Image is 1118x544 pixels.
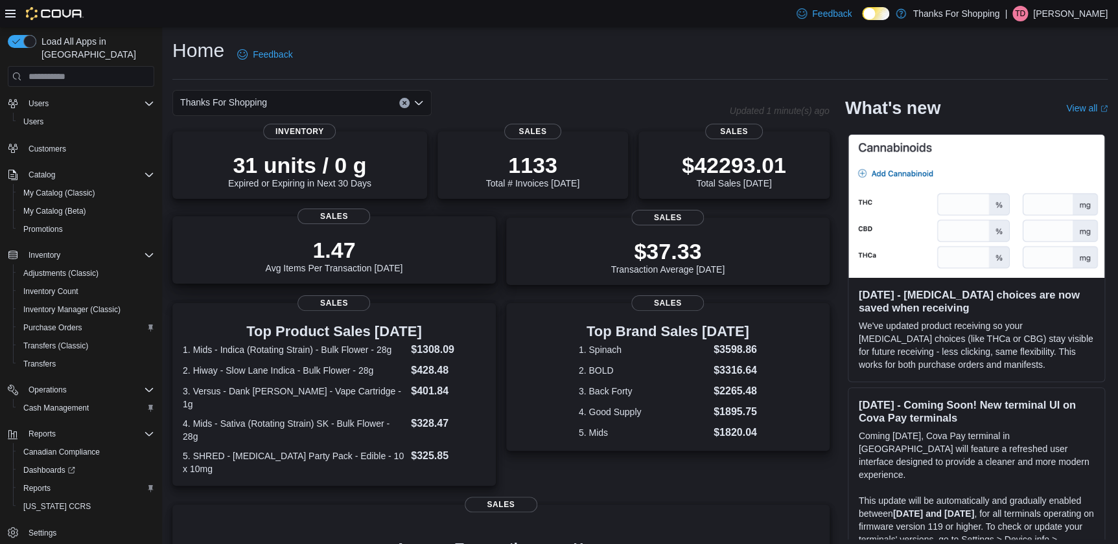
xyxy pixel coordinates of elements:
a: Reports [18,481,56,496]
span: Reports [23,483,51,493]
span: Sales [504,124,561,139]
span: Inventory Count [23,286,78,297]
span: Users [23,117,43,127]
p: 31 units / 0 g [228,152,371,178]
a: [US_STATE] CCRS [18,499,96,514]
p: 1.47 [265,237,402,263]
dd: $1308.09 [411,342,485,357]
h3: Top Brand Sales [DATE] [579,324,757,339]
dd: $1895.75 [714,404,757,420]
a: Transfers (Classic) [18,338,93,354]
span: Purchase Orders [18,320,154,335]
button: Inventory Count [13,282,159,300]
span: Catalog [29,170,55,180]
span: Catalog [23,167,154,183]
p: We've updated product receiving so your [MEDICAL_DATA] choices (like THCa or CBG) stay visible fo... [859,319,1094,371]
button: Transfers (Classic) [13,337,159,355]
dd: $401.84 [411,383,485,399]
span: Users [29,98,49,109]
p: Coming [DATE], Cova Pay terminal in [GEOGRAPHIC_DATA] will feature a refreshed user interface des... [859,429,1094,481]
svg: External link [1100,105,1108,113]
span: Dashboards [23,465,75,475]
span: Canadian Compliance [23,447,100,457]
dt: 4. Mids - Sativa (Rotating Strain) SK - Bulk Flower - 28g [183,417,406,443]
span: Reports [18,481,154,496]
span: My Catalog (Classic) [23,188,95,198]
span: Reports [23,426,154,442]
button: Canadian Compliance [13,443,159,461]
span: Sales [631,210,704,225]
a: Feedback [232,41,297,67]
span: Sales [465,497,537,512]
dd: $428.48 [411,363,485,378]
span: Feedback [812,7,852,20]
div: Total Sales [DATE] [682,152,786,188]
dd: $328.47 [411,416,485,431]
a: Canadian Compliance [18,444,105,460]
button: Operations [3,381,159,399]
a: Cash Management [18,400,94,416]
span: Promotions [18,221,154,237]
span: Inventory [263,124,336,139]
a: Transfers [18,356,61,372]
span: TD [1015,6,1025,21]
span: Transfers (Classic) [23,341,88,351]
span: Inventory [23,247,154,263]
h3: [DATE] - [MEDICAL_DATA] choices are now saved when receiving [859,288,1094,314]
span: Transfers (Classic) [18,338,154,354]
h3: [DATE] - Coming Soon! New terminal UI on Cova Pay terminals [859,398,1094,424]
span: Operations [29,385,67,395]
span: Adjustments (Classic) [18,266,154,281]
button: Inventory [23,247,65,263]
span: Cash Management [23,403,89,413]
button: Cash Management [13,399,159,417]
dd: $3316.64 [714,363,757,378]
button: Users [3,95,159,113]
a: Dashboards [13,461,159,479]
a: Feedback [791,1,857,27]
strong: [DATE] and [DATE] [893,508,974,519]
span: Users [23,96,154,111]
span: Settings [23,525,154,541]
a: Purchase Orders [18,320,87,335]
span: Thanks For Shopping [180,95,267,110]
button: Settings [3,523,159,542]
span: My Catalog (Beta) [18,203,154,219]
button: Clear input [399,98,410,108]
span: Purchase Orders [23,323,82,333]
span: Cash Management [18,400,154,416]
a: View allExternal link [1066,103,1108,113]
button: My Catalog (Beta) [13,202,159,220]
button: Users [13,113,159,131]
span: Load All Apps in [GEOGRAPHIC_DATA] [36,35,154,61]
span: Promotions [23,224,63,234]
span: Feedback [253,48,292,61]
span: Adjustments (Classic) [23,268,99,278]
dd: $325.85 [411,448,485,464]
span: Inventory Manager (Classic) [18,302,154,317]
div: Total # Invoices [DATE] [486,152,579,188]
button: Customers [3,139,159,157]
p: Thanks For Shopping [913,6,999,21]
span: Sales [631,295,704,311]
span: Sales [705,124,762,139]
button: Transfers [13,355,159,373]
a: My Catalog (Classic) [18,185,100,201]
div: Expired or Expiring in Next 30 Days [228,152,371,188]
button: Open list of options [413,98,424,108]
a: Settings [23,525,62,541]
img: Cova [26,7,84,20]
dt: 2. BOLD [579,364,708,377]
button: Reports [23,426,61,442]
span: Users [18,114,154,130]
p: $42293.01 [682,152,786,178]
span: Transfers [23,359,56,369]
p: Updated 1 minute(s) ago [729,106,829,116]
button: Catalog [23,167,60,183]
span: Customers [29,144,66,154]
a: Inventory Count [18,284,84,299]
dt: 2. Hiway - Slow Lane Indica - Bulk Flower - 28g [183,364,406,377]
a: Users [18,114,49,130]
dt: 5. Mids [579,426,708,439]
